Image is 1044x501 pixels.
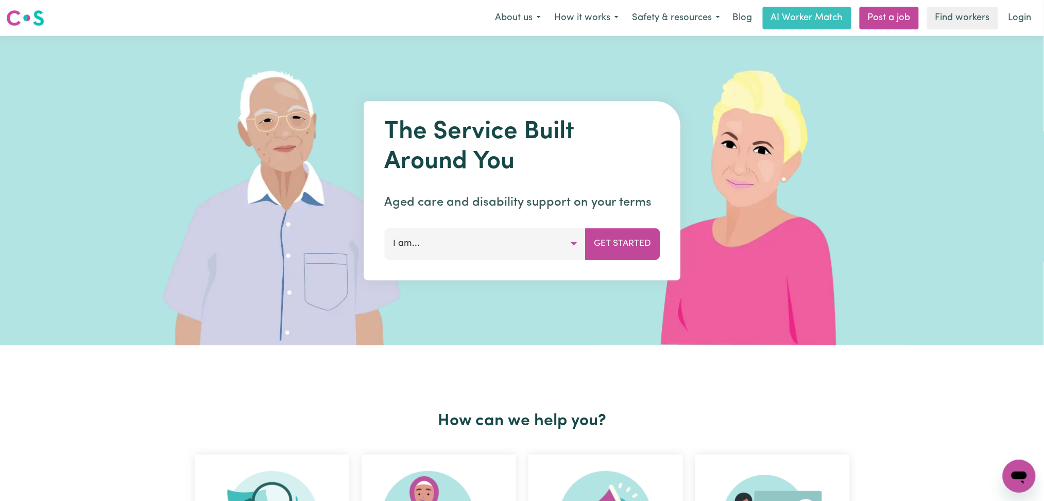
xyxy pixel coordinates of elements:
[384,228,586,259] button: I am...
[625,7,727,29] button: Safety & resources
[488,7,547,29] button: About us
[860,7,919,29] a: Post a job
[1003,460,1036,493] iframe: Button to launch messaging window
[1002,7,1038,29] a: Login
[189,411,856,431] h2: How can we help you?
[384,193,660,212] p: Aged care and disability support on your terms
[927,7,998,29] a: Find workers
[6,9,44,27] img: Careseekers logo
[763,7,851,29] a: AI Worker Match
[6,6,44,30] a: Careseekers logo
[547,7,625,29] button: How it works
[585,228,660,259] button: Get Started
[384,118,660,177] h1: The Service Built Around You
[727,7,759,29] a: Blog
